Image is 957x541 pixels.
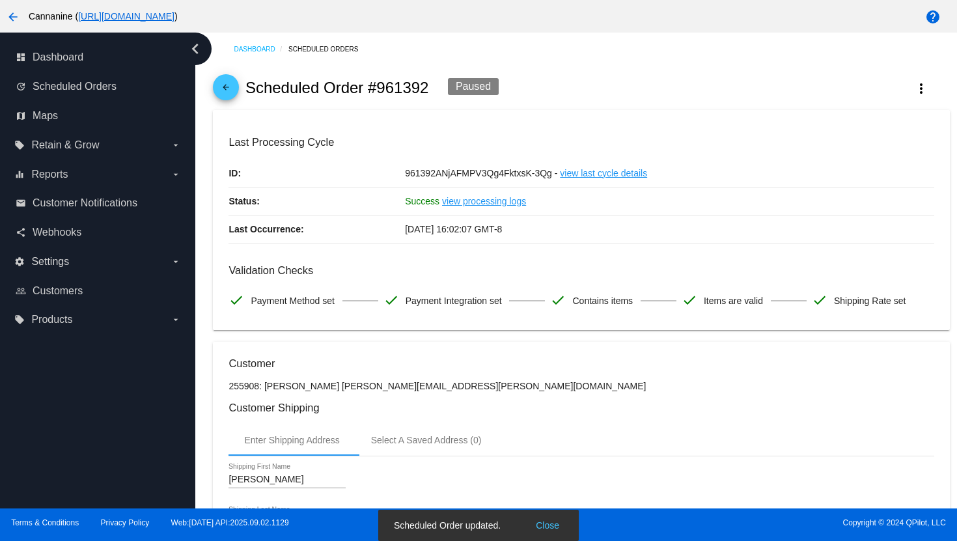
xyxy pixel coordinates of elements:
[33,197,137,209] span: Customer Notifications
[171,518,289,527] a: Web:[DATE] API:2025.09.02.1129
[532,519,563,532] button: Close
[550,292,566,308] mat-icon: check
[185,38,206,59] i: chevron_left
[171,257,181,267] i: arrow_drop_down
[229,187,405,215] p: Status:
[229,136,934,148] h3: Last Processing Cycle
[14,140,25,150] i: local_offer
[560,160,647,187] a: view last cycle details
[16,222,181,243] a: share Webhooks
[234,39,288,59] a: Dashboard
[29,11,178,21] span: Cannanine ( )
[14,314,25,325] i: local_offer
[16,281,181,301] a: people_outline Customers
[16,76,181,97] a: update Scheduled Orders
[16,198,26,208] i: email
[704,287,763,314] span: Items are valid
[16,111,26,121] i: map
[14,169,25,180] i: equalizer
[394,519,563,532] simple-snack-bar: Scheduled Order updated.
[490,518,946,527] span: Copyright © 2024 QPilot, LLC
[229,475,346,485] input: Shipping First Name
[442,187,526,215] a: view processing logs
[171,140,181,150] i: arrow_drop_down
[405,224,502,234] span: [DATE] 16:02:07 GMT-8
[244,435,339,445] div: Enter Shipping Address
[229,160,405,187] p: ID:
[229,264,934,277] h3: Validation Checks
[5,9,21,25] mat-icon: arrow_back
[682,292,697,308] mat-icon: check
[371,435,482,445] div: Select A Saved Address (0)
[448,78,499,95] div: Paused
[16,47,181,68] a: dashboard Dashboard
[14,257,25,267] i: settings
[572,287,633,314] span: Contains items
[171,169,181,180] i: arrow_drop_down
[171,314,181,325] i: arrow_drop_down
[229,215,405,243] p: Last Occurrence:
[16,52,26,62] i: dashboard
[406,287,502,314] span: Payment Integration set
[16,286,26,296] i: people_outline
[101,518,150,527] a: Privacy Policy
[33,81,117,92] span: Scheduled Orders
[229,292,244,308] mat-icon: check
[812,292,827,308] mat-icon: check
[913,81,929,96] mat-icon: more_vert
[16,193,181,214] a: email Customer Notifications
[78,11,174,21] a: [URL][DOMAIN_NAME]
[33,110,58,122] span: Maps
[16,227,26,238] i: share
[16,105,181,126] a: map Maps
[31,314,72,326] span: Products
[229,402,934,414] h3: Customer Shipping
[33,227,81,238] span: Webhooks
[405,168,557,178] span: 961392ANjAFMPV3Qg4FktxsK-3Qg -
[229,381,934,391] p: 255908: [PERSON_NAME] [PERSON_NAME][EMAIL_ADDRESS][PERSON_NAME][DOMAIN_NAME]
[383,292,399,308] mat-icon: check
[251,287,334,314] span: Payment Method set
[288,39,370,59] a: Scheduled Orders
[11,518,79,527] a: Terms & Conditions
[31,139,99,151] span: Retain & Grow
[33,51,83,63] span: Dashboard
[31,256,69,268] span: Settings
[245,79,429,97] h2: Scheduled Order #961392
[16,81,26,92] i: update
[218,83,234,98] mat-icon: arrow_back
[229,357,934,370] h3: Customer
[925,9,941,25] mat-icon: help
[405,196,439,206] span: Success
[33,285,83,297] span: Customers
[834,287,906,314] span: Shipping Rate set
[31,169,68,180] span: Reports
